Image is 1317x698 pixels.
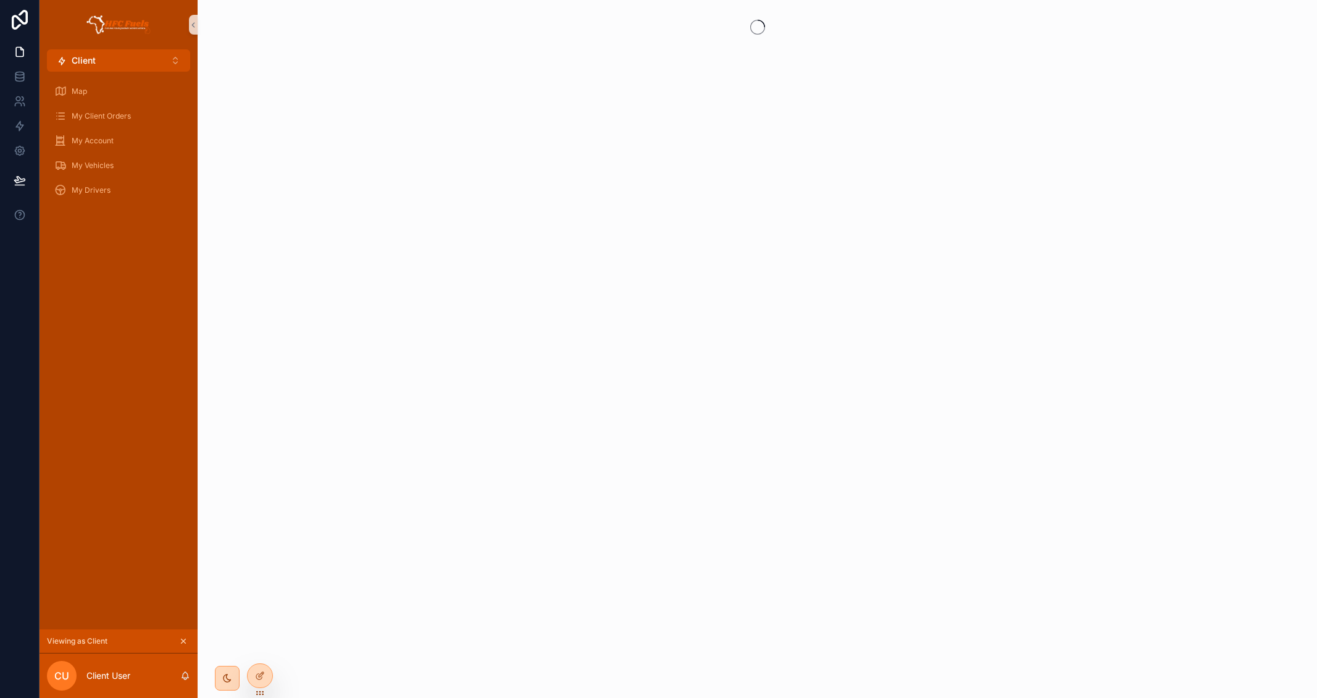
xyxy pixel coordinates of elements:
span: My Vehicles [72,161,114,170]
a: My Account [47,130,190,152]
div: scrollable content [40,72,198,217]
button: Select Button [47,49,190,72]
a: Map [47,80,190,103]
a: My Vehicles [47,154,190,177]
span: CU [54,668,69,683]
a: My Client Orders [47,105,190,127]
p: Client User [86,670,130,682]
span: Viewing as Client [47,636,107,646]
span: Map [72,86,87,96]
span: My Account [72,136,114,146]
a: My Drivers [47,179,190,201]
span: My Drivers [72,185,111,195]
img: App logo [86,15,152,35]
span: Client [72,54,96,67]
span: My Client Orders [72,111,131,121]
